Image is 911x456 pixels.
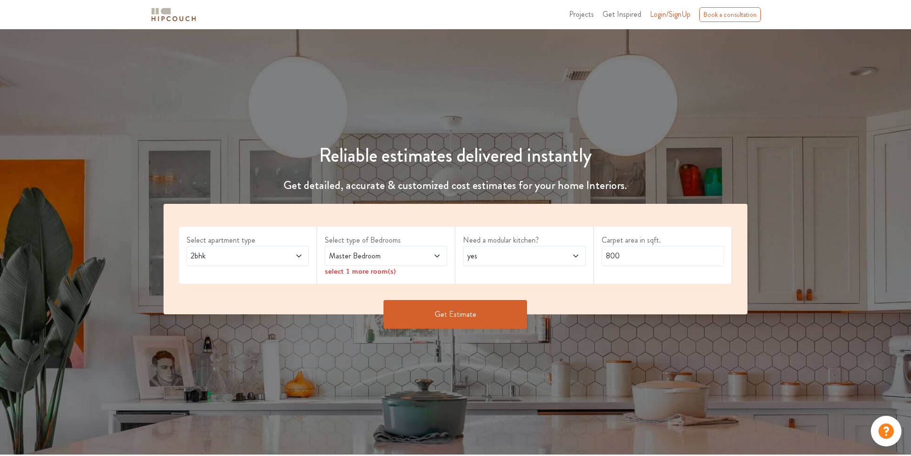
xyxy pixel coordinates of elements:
[158,178,754,192] h4: Get detailed, accurate & customized cost estimates for your home Interiors.
[465,250,551,262] span: yes
[569,9,594,20] span: Projects
[699,7,761,22] div: Book a consultation
[325,266,447,276] div: select 1 more room(s)
[650,9,691,20] span: Login/SignUp
[602,246,724,266] input: Enter area sqft
[158,144,754,167] h1: Reliable estimates delivered instantly
[150,4,198,25] span: logo-horizontal.svg
[463,234,585,246] label: Need a modular kitchen?
[384,300,527,329] button: Get Estimate
[189,250,274,262] span: 2bhk
[327,250,413,262] span: Master Bedroom
[603,9,641,20] span: Get Inspired
[187,234,309,246] label: Select apartment type
[150,6,198,23] img: logo-horizontal.svg
[325,234,447,246] label: Select type of Bedrooms
[602,234,724,246] label: Carpet area in sqft.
